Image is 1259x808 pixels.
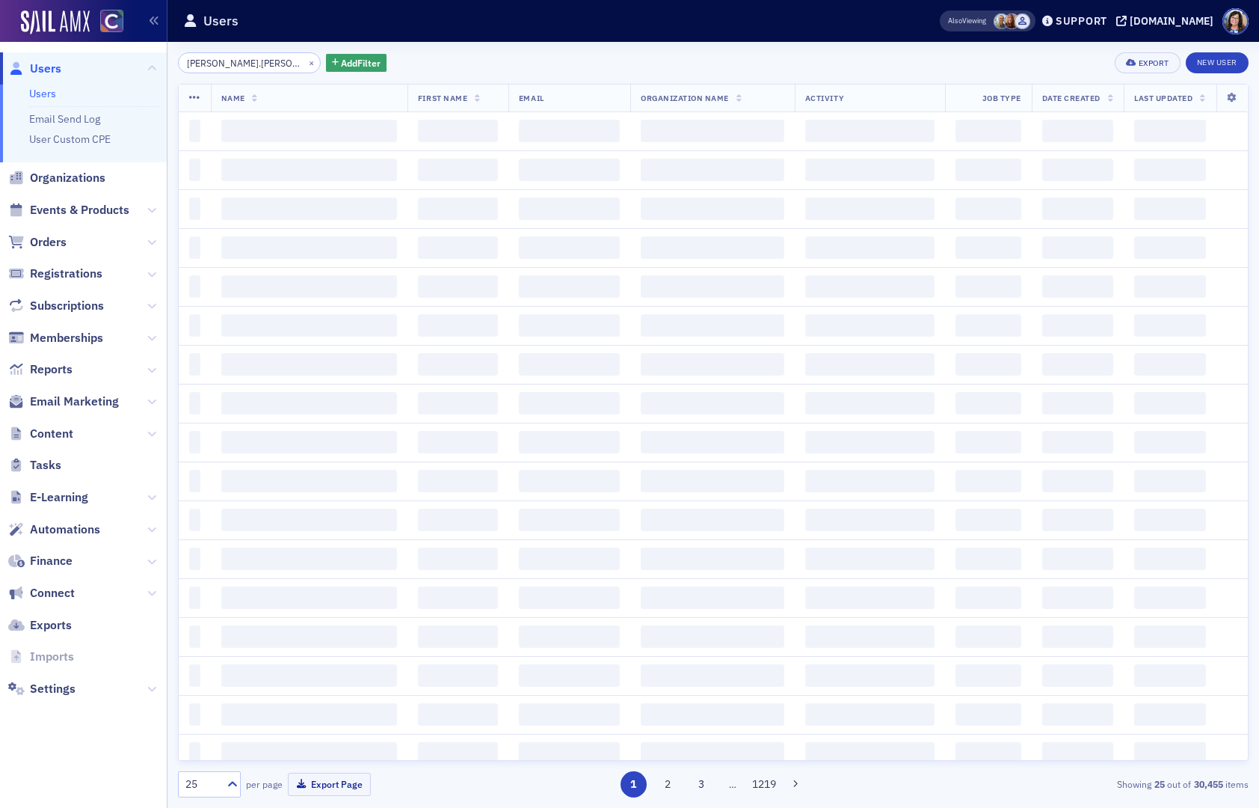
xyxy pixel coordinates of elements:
span: ‌ [519,664,620,687]
span: ‌ [805,742,935,765]
button: [DOMAIN_NAME] [1116,16,1219,26]
span: ‌ [519,470,620,492]
span: Content [30,426,73,442]
span: Reports [30,361,73,378]
h1: Users [203,12,238,30]
span: … [722,777,743,791]
span: Add Filter [341,56,381,70]
label: per page [246,777,283,791]
span: ‌ [641,431,784,453]
span: ‌ [519,392,620,414]
span: ‌ [1042,353,1113,376]
a: Exports [8,617,72,634]
span: ‌ [418,664,498,687]
a: Imports [8,649,74,665]
a: E-Learning [8,489,88,506]
span: ‌ [418,120,498,142]
span: ‌ [418,236,498,259]
span: Sheila Duggan [1004,13,1020,29]
span: ‌ [955,198,1021,220]
a: Connect [8,585,75,602]
span: ‌ [805,625,935,648]
span: ‌ [955,431,1021,453]
span: First Name [418,93,467,103]
span: ‌ [805,159,935,181]
span: ‌ [519,159,620,181]
span: ‌ [1042,742,1113,765]
span: Job Type [982,93,1021,103]
span: ‌ [1134,703,1206,726]
span: ‌ [189,353,200,376]
span: ‌ [1042,703,1113,726]
span: ‌ [1042,625,1113,648]
span: Settings [30,681,76,697]
span: ‌ [641,703,784,726]
span: ‌ [418,353,498,376]
span: ‌ [1134,353,1206,376]
span: ‌ [519,742,620,765]
span: ‌ [418,703,498,726]
a: View Homepage [90,10,123,35]
span: Organizations [30,170,105,186]
img: SailAMX [100,10,123,33]
span: ‌ [1134,314,1206,337]
span: ‌ [805,392,935,414]
span: ‌ [1042,159,1113,181]
span: ‌ [955,548,1021,570]
span: ‌ [189,431,200,453]
span: ‌ [189,275,200,298]
a: Registrations [8,266,102,282]
span: ‌ [805,198,935,220]
div: 25 [185,777,218,792]
span: ‌ [641,392,784,414]
span: ‌ [418,625,498,648]
span: ‌ [221,198,397,220]
a: Content [8,426,73,442]
span: ‌ [519,275,620,298]
span: ‌ [641,236,784,259]
div: Also [948,16,962,25]
span: ‌ [221,353,397,376]
span: ‌ [805,353,935,376]
span: ‌ [805,548,935,570]
span: Activity [805,93,844,103]
span: ‌ [1134,275,1206,298]
span: ‌ [519,314,620,337]
div: Support [1056,14,1107,28]
button: Export Page [288,773,371,796]
span: ‌ [221,236,397,259]
span: ‌ [418,392,498,414]
input: Search… [178,52,321,73]
span: ‌ [955,159,1021,181]
span: Dan Baer [1015,13,1030,29]
span: ‌ [1134,470,1206,492]
span: ‌ [519,587,620,609]
span: ‌ [418,742,498,765]
span: Automations [30,521,100,538]
span: ‌ [189,120,200,142]
span: ‌ [189,392,200,414]
span: ‌ [519,431,620,453]
span: ‌ [221,314,397,337]
button: × [305,55,318,69]
span: Finance [30,553,73,569]
span: ‌ [641,275,784,298]
a: New User [1186,52,1249,73]
span: ‌ [418,159,498,181]
span: ‌ [1042,275,1113,298]
span: ‌ [221,275,397,298]
span: ‌ [1042,431,1113,453]
span: ‌ [955,236,1021,259]
span: Viewing [948,16,986,26]
span: Connect [30,585,75,602]
span: ‌ [221,742,397,765]
span: ‌ [189,548,200,570]
span: ‌ [1134,664,1206,687]
span: ‌ [189,664,200,687]
span: ‌ [1042,236,1113,259]
span: ‌ [519,548,620,570]
span: ‌ [221,703,397,726]
span: ‌ [418,198,498,220]
span: ‌ [189,587,200,609]
span: Name [221,93,245,103]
